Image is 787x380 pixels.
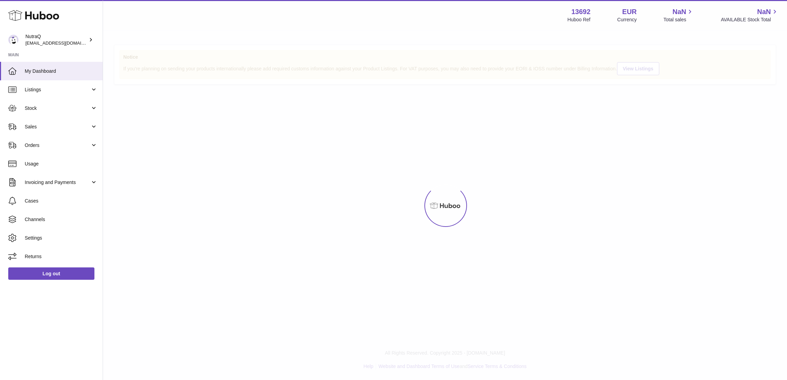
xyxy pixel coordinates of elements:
[721,7,779,23] a: NaN AVAILABLE Stock Total
[25,179,90,186] span: Invoicing and Payments
[25,40,101,46] span: [EMAIL_ADDRESS][DOMAIN_NAME]
[25,142,90,149] span: Orders
[25,161,98,167] span: Usage
[25,33,87,46] div: NutraQ
[25,235,98,241] span: Settings
[568,16,591,23] div: Huboo Ref
[571,7,591,16] strong: 13692
[25,87,90,93] span: Listings
[25,105,90,112] span: Stock
[25,253,98,260] span: Returns
[672,7,686,16] span: NaN
[25,216,98,223] span: Channels
[663,16,694,23] span: Total sales
[25,68,98,74] span: My Dashboard
[622,7,637,16] strong: EUR
[8,35,19,45] img: log@nutraq.com
[25,124,90,130] span: Sales
[757,7,771,16] span: NaN
[8,267,94,280] a: Log out
[663,7,694,23] a: NaN Total sales
[617,16,637,23] div: Currency
[721,16,779,23] span: AVAILABLE Stock Total
[25,198,98,204] span: Cases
